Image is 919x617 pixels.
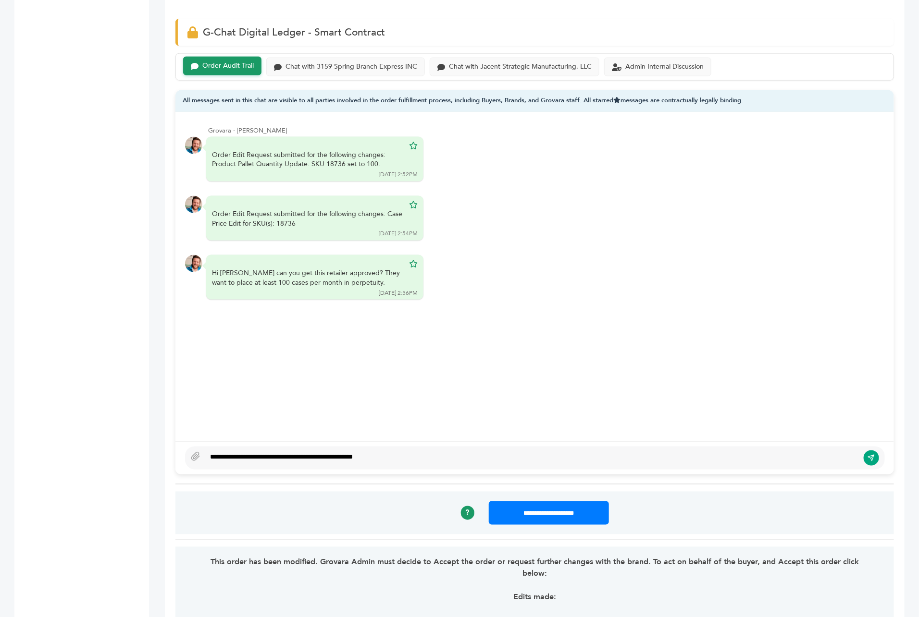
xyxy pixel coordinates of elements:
[175,90,894,112] div: All messages sent in this chat are visible to all parties involved in the order fulfillment proce...
[212,209,404,228] div: Order Edit Request submitted for the following changes: Case Price Edit for SKU(s): 18736
[379,289,418,297] div: [DATE] 2:56PM
[204,592,865,603] p: Edits made:
[286,63,417,71] div: Chat with 3159 Spring Branch Express INC
[625,63,704,71] div: Admin Internal Discussion
[449,63,592,71] div: Chat with Jacent Strategic Manufacturing, LLC
[461,506,474,520] a: ?
[379,170,418,179] div: [DATE] 2:52PM
[203,25,385,39] span: G-Chat Digital Ledger - Smart Contract
[208,126,884,135] div: Grovara - [PERSON_NAME]
[379,230,418,238] div: [DATE] 2:54PM
[202,62,254,70] div: Order Audit Trail
[212,268,404,287] div: Hi [PERSON_NAME] can you get this retailer approved? They want to place at least 100 cases per mo...
[204,557,865,580] p: This order has been modified. Grovara Admin must decide to Accept the order or request further ch...
[212,150,404,169] div: Order Edit Request submitted for the following changes: Product Pallet Quantity Update: SKU 18736...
